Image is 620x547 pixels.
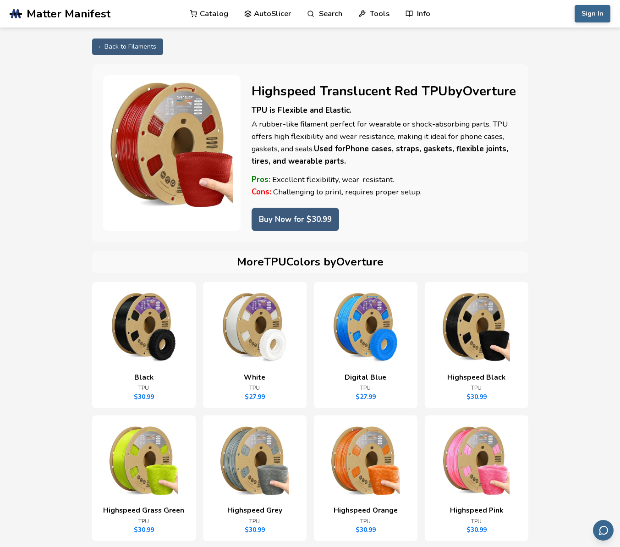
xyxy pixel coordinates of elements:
[321,526,410,534] p: $ 30.99
[432,423,521,534] a: TPU - Highspeed PinkHighspeed PinkTPU$30.99
[325,426,406,495] img: TPU - Highspeed Orange
[321,393,410,401] p: $ 27.99
[432,506,521,514] h3: Highspeed Pink
[99,289,188,400] a: TPU - BlackBlackTPU$30.99
[252,144,508,166] strong: Used for Phone cases, straps, gaskets, flexible joints, tires, and wearable parts.
[210,373,299,381] h3: White
[210,506,299,514] h3: Highspeed Grey
[252,174,270,185] strong: Pros:
[210,289,299,400] a: TPU - WhiteWhiteTPU$27.99
[92,39,163,55] a: ← Back to Filaments
[99,393,188,401] p: $ 30.99
[321,385,410,391] p: TPU
[210,526,299,534] p: $ 30.99
[432,526,521,534] p: $ 30.99
[321,518,410,525] p: TPU
[321,506,410,514] h3: Highspeed Orange
[252,118,517,168] p: A rubber-like filament perfect for wearable or shock-absorbing parts. TPU offers high flexibility...
[27,7,110,20] span: Matter Manifest
[432,385,521,391] p: TPU
[436,426,517,495] img: TPU - Highspeed Pink
[97,256,524,269] h2: More TPU Colors by Overture
[214,293,296,362] img: TPU - White
[214,426,296,495] img: TPU - Highspeed Grey
[321,423,410,534] a: TPU - Highspeed OrangeHighspeed OrangeTPU$30.99
[432,518,521,525] p: TPU
[252,188,517,196] p: Challenging to print, requires proper setup.
[432,373,521,381] h3: Highspeed Black
[252,208,339,231] a: Buy Now for $30.99
[252,187,271,197] strong: Cons:
[252,175,517,184] p: Excellent flexibility, wear-resistant.
[321,289,410,400] a: TPU - Digital BlueDigital BlueTPU$27.99
[593,520,614,541] button: Send feedback via email
[99,506,188,514] h3: Highspeed Grass Green
[210,518,299,525] p: TPU
[252,106,517,115] h3: TPU is Flexible and Elastic.
[99,518,188,525] p: TPU
[432,289,521,400] a: TPU - Highspeed BlackHighspeed BlackTPU$30.99
[432,393,521,401] p: $ 30.99
[575,5,610,22] button: Sign In
[103,293,185,362] img: TPU - Black
[210,393,299,401] p: $ 27.99
[99,526,188,534] p: $ 30.99
[210,423,299,534] a: TPU - Highspeed GreyHighspeed GreyTPU$30.99
[103,426,185,495] img: TPU - Highspeed Grass Green
[99,423,188,534] a: TPU - Highspeed Grass GreenHighspeed Grass GreenTPU$30.99
[252,84,517,99] h1: Highspeed Translucent Red TPU by Overture
[99,385,188,391] p: TPU
[99,373,188,381] h3: Black
[210,385,299,391] p: TPU
[321,373,410,381] h3: Digital Blue
[110,83,233,207] img: TPU - Highspeed Translucent Red
[436,293,517,362] img: TPU - Highspeed Black
[325,293,406,362] img: TPU - Digital Blue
